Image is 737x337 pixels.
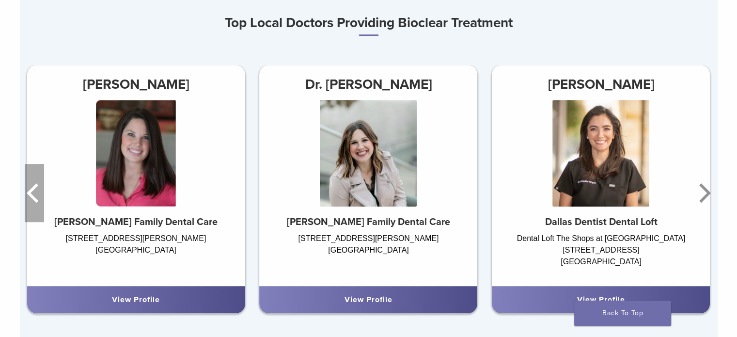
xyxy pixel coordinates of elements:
strong: Dallas Dentist Dental Loft [545,216,657,228]
div: Dental Loft The Shops at [GEOGRAPHIC_DATA] [STREET_ADDRESS] [GEOGRAPHIC_DATA] [492,233,710,276]
img: Dr. Dakota Cooper [320,100,417,207]
div: [STREET_ADDRESS][PERSON_NAME] [GEOGRAPHIC_DATA] [259,233,477,276]
a: Back To Top [574,301,671,326]
strong: [PERSON_NAME] Family Dental Care [287,216,450,228]
a: View Profile [345,295,392,305]
h3: [PERSON_NAME] [27,73,245,96]
a: View Profile [577,295,625,305]
a: View Profile [112,295,160,305]
div: [STREET_ADDRESS][PERSON_NAME] [GEOGRAPHIC_DATA] [27,233,245,276]
h3: Dr. [PERSON_NAME] [259,73,477,96]
h3: [PERSON_NAME] [492,73,710,96]
strong: [PERSON_NAME] Family Dental Care [54,216,218,228]
img: Dr. Claudia Vargas [552,100,649,207]
button: Next [693,164,713,222]
button: Previous [25,164,44,222]
h3: Top Local Doctors Providing Bioclear Treatment [20,11,718,36]
img: Dr. Lauren Drennan [96,100,176,207]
